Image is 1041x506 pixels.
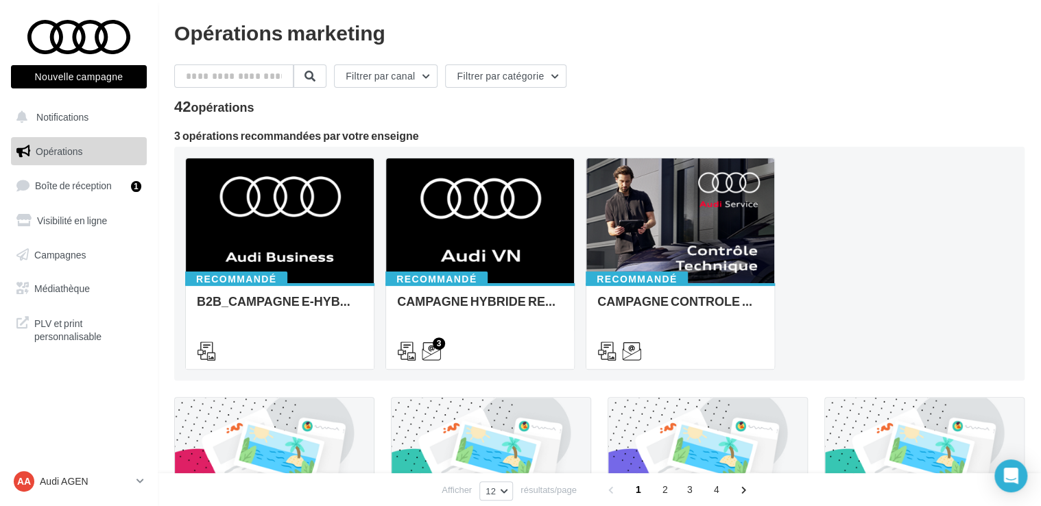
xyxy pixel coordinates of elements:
[40,474,131,488] p: Audi AGEN
[131,181,141,192] div: 1
[36,111,88,123] span: Notifications
[679,479,701,501] span: 3
[8,137,149,166] a: Opérations
[34,314,141,344] span: PLV et print personnalisable
[654,479,676,501] span: 2
[486,485,496,496] span: 12
[433,337,445,350] div: 3
[442,483,472,496] span: Afficher
[174,130,1025,141] div: 3 opérations recommandées par votre enseigne
[8,171,149,200] a: Boîte de réception1
[479,481,513,501] button: 12
[191,101,254,113] div: opérations
[334,64,438,88] button: Filtrer par canal
[445,64,566,88] button: Filtrer par catégorie
[174,22,1025,43] div: Opérations marketing
[35,180,112,191] span: Boîte de réception
[8,274,149,303] a: Médiathèque
[174,99,254,114] div: 42
[34,248,86,260] span: Campagnes
[385,272,488,287] div: Recommandé
[994,459,1027,492] div: Open Intercom Messenger
[197,294,363,322] div: B2B_CAMPAGNE E-HYBRID OCTOBRE
[37,215,107,226] span: Visibilité en ligne
[597,294,763,322] div: CAMPAGNE CONTROLE TECHNIQUE 25€ OCTOBRE
[11,65,147,88] button: Nouvelle campagne
[520,483,577,496] span: résultats/page
[8,206,149,235] a: Visibilité en ligne
[627,479,649,501] span: 1
[185,272,287,287] div: Recommandé
[706,479,728,501] span: 4
[8,103,144,132] button: Notifications
[397,294,563,322] div: CAMPAGNE HYBRIDE RECHARGEABLE
[36,145,82,157] span: Opérations
[17,474,31,488] span: AA
[8,309,149,349] a: PLV et print personnalisable
[8,241,149,269] a: Campagnes
[34,282,90,294] span: Médiathèque
[586,272,688,287] div: Recommandé
[11,468,147,494] a: AA Audi AGEN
